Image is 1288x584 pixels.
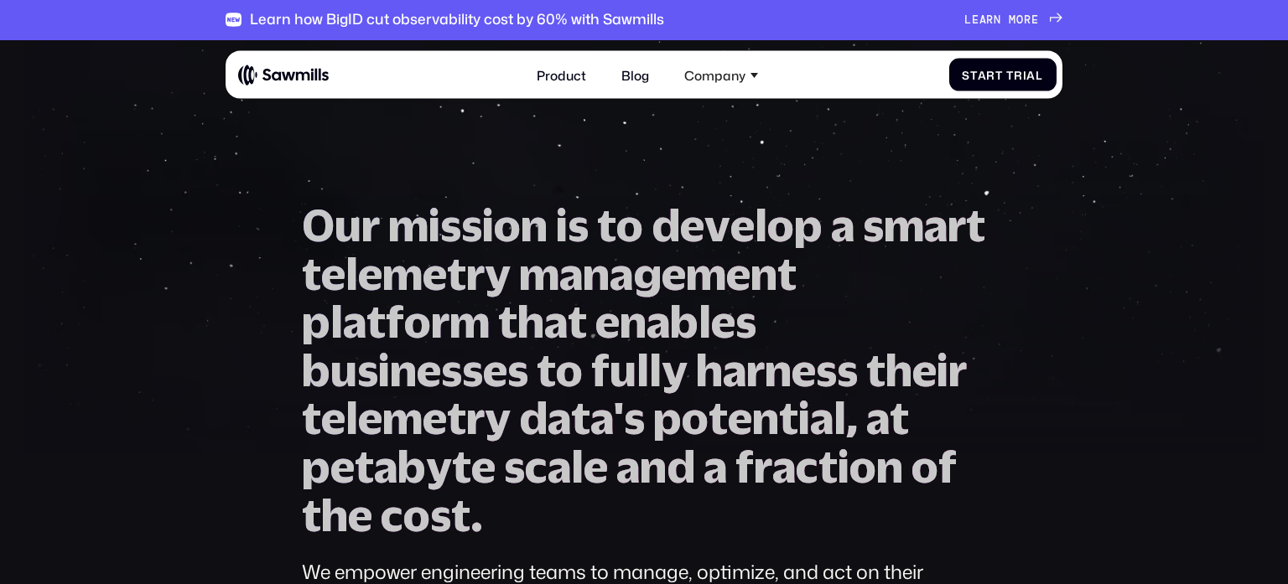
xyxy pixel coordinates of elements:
[527,58,595,92] a: Product
[849,442,876,491] span: o
[302,250,321,298] span: t
[649,346,662,395] span: l
[912,346,937,395] span: e
[986,13,994,27] span: r
[302,346,330,395] span: b
[397,442,426,491] span: b
[470,491,483,540] span: .
[779,394,798,442] span: t
[937,346,948,395] span: i
[544,297,568,346] span: a
[382,394,423,442] span: m
[964,13,972,27] span: L
[355,442,374,491] span: t
[361,201,380,250] span: r
[767,201,794,250] span: o
[571,442,584,491] span: l
[345,394,358,442] span: l
[949,59,1057,91] a: StartTrial
[357,346,378,395] span: s
[610,346,636,395] span: u
[330,442,355,491] span: e
[417,346,441,395] span: e
[343,297,366,346] span: a
[948,346,967,395] span: r
[890,394,909,442] span: t
[614,394,624,442] span: '
[525,442,548,491] span: c
[498,297,517,346] span: t
[624,394,645,442] span: s
[321,250,345,298] span: e
[728,394,752,442] span: e
[595,297,620,346] span: e
[302,297,330,346] span: p
[330,346,357,395] span: u
[810,394,834,442] span: a
[302,442,330,491] span: p
[796,442,818,491] span: c
[754,442,772,491] span: r
[620,297,647,346] span: n
[911,442,938,491] span: o
[964,13,1062,27] a: Learnmore
[726,250,750,298] span: e
[466,250,485,298] span: r
[662,250,686,298] span: e
[772,442,796,491] span: a
[548,394,571,442] span: a
[735,297,756,346] span: s
[521,201,548,250] span: n
[441,346,462,395] span: s
[590,394,614,442] span: a
[568,297,587,346] span: t
[1024,13,1031,27] span: r
[972,13,979,27] span: e
[321,394,345,442] span: e
[777,250,797,298] span: t
[938,442,957,491] span: f
[461,201,482,250] span: s
[994,13,1001,27] span: n
[1009,13,1016,27] span: m
[358,394,382,442] span: e
[335,201,361,250] span: u
[559,250,583,298] span: a
[440,201,461,250] span: s
[483,346,507,395] span: e
[330,297,343,346] span: l
[537,346,556,395] span: t
[597,201,616,250] span: t
[583,250,610,298] span: n
[447,394,466,442] span: t
[652,201,680,250] span: d
[431,297,449,346] span: r
[798,394,810,442] span: i
[519,394,548,442] span: d
[794,201,823,250] span: p
[633,250,662,298] span: g
[680,201,704,250] span: e
[704,201,730,250] span: v
[686,250,726,298] span: m
[838,442,849,491] span: i
[616,201,643,250] span: o
[1023,68,1027,81] span: i
[924,201,948,250] span: a
[404,297,431,346] span: o
[723,346,746,395] span: a
[519,250,559,298] span: m
[302,201,335,250] span: O
[556,346,583,395] span: o
[584,442,608,491] span: e
[670,297,699,346] span: b
[507,346,528,395] span: s
[548,442,571,491] span: a
[591,346,610,395] span: f
[358,250,382,298] span: e
[428,201,440,250] span: i
[388,201,428,250] span: m
[452,442,471,491] span: t
[866,394,890,442] span: a
[978,68,987,81] span: a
